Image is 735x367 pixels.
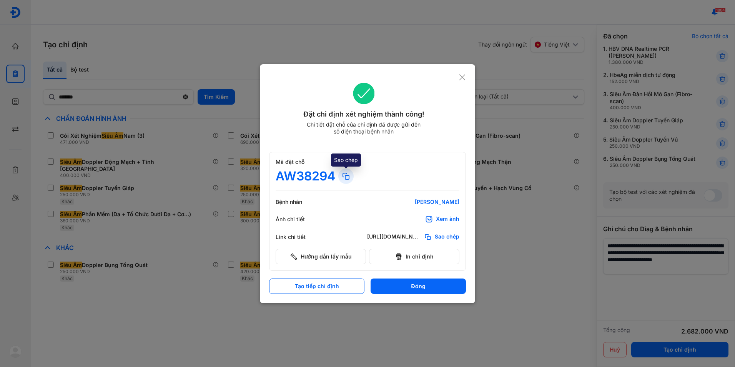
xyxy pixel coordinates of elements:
span: Sao chép [435,233,459,241]
div: Chi tiết đặt chỗ của chỉ định đã được gửi đến số điện thoại bệnh nhân [303,121,424,135]
button: Tạo tiếp chỉ định [269,279,364,294]
div: AW38294 [276,168,335,184]
div: Bệnh nhân [276,199,322,205]
div: [PERSON_NAME] [367,199,459,205]
div: Xem ảnh [436,215,459,223]
div: Mã đặt chỗ [276,158,459,165]
div: Ảnh chi tiết [276,216,322,223]
div: Link chi tiết [276,234,322,240]
button: In chỉ định [369,249,459,264]
div: Đặt chỉ định xét nghiệm thành công! [269,109,459,120]
button: Đóng [371,279,466,294]
div: [URL][DOMAIN_NAME] [367,233,421,241]
button: Hướng dẫn lấy mẫu [276,249,366,264]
